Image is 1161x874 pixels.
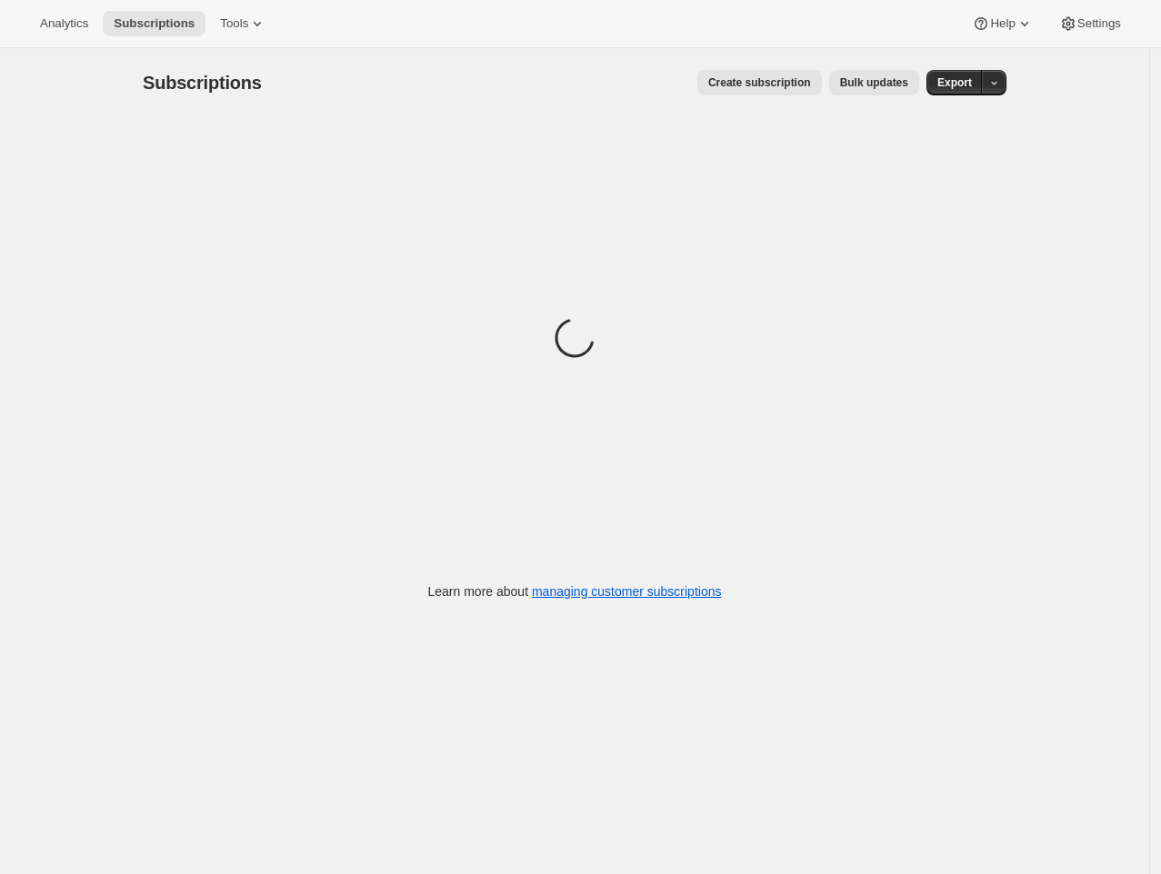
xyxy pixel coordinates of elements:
[961,11,1044,36] button: Help
[708,75,811,90] span: Create subscription
[209,11,277,36] button: Tools
[829,70,919,95] button: Bulk updates
[29,11,99,36] button: Analytics
[103,11,205,36] button: Subscriptions
[990,16,1015,31] span: Help
[1048,11,1132,36] button: Settings
[428,582,722,601] p: Learn more about
[143,73,262,93] span: Subscriptions
[840,75,908,90] span: Bulk updates
[1077,16,1121,31] span: Settings
[220,16,248,31] span: Tools
[926,70,983,95] button: Export
[697,70,822,95] button: Create subscription
[937,75,972,90] span: Export
[532,584,722,599] a: managing customer subscriptions
[40,16,88,31] span: Analytics
[114,16,195,31] span: Subscriptions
